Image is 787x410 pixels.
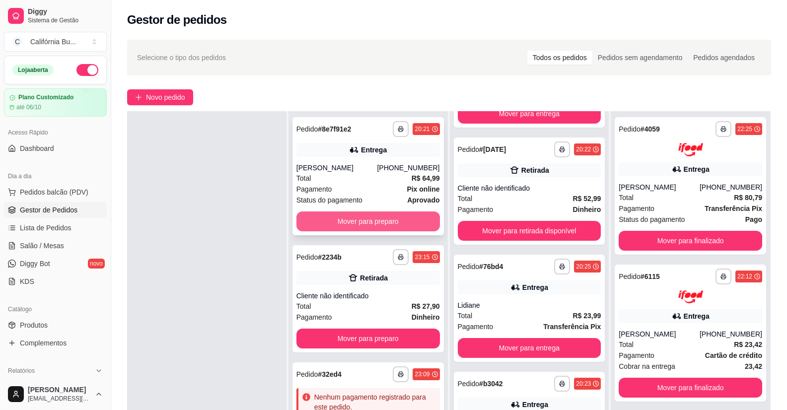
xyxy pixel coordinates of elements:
div: Pedidos sem agendamento [592,51,688,65]
span: Total [619,192,634,203]
span: Diggy [28,7,103,16]
strong: Transferência Pix [705,205,762,212]
div: Pedidos agendados [688,51,760,65]
a: Dashboard [4,140,107,156]
div: [PHONE_NUMBER] [377,163,439,173]
div: Entrega [684,164,710,174]
div: Califórnia Bu ... [30,37,76,47]
span: Pedido [458,380,480,388]
strong: # 32ed4 [318,370,342,378]
article: Plano Customizado [18,94,73,101]
span: Pedido [619,273,641,280]
a: Complementos [4,335,107,351]
span: Complementos [20,338,67,348]
span: Produtos [20,320,48,330]
span: [PERSON_NAME] [28,386,91,395]
div: 20:22 [576,145,591,153]
a: Lista de Pedidos [4,220,107,236]
span: Pedido [296,125,318,133]
span: Pagamento [458,204,494,215]
span: Lista de Pedidos [20,223,72,233]
strong: Cartão de crédito [705,351,762,359]
div: Todos os pedidos [527,51,592,65]
span: Pedido [458,263,480,271]
span: Total [296,301,311,312]
strong: aprovado [407,196,439,204]
div: Entrega [522,400,548,410]
div: Entrega [684,311,710,321]
span: Sistema de Gestão [28,16,103,24]
div: Cliente não identificado [296,291,440,301]
a: Diggy Botnovo [4,256,107,272]
div: 20:21 [415,125,429,133]
span: Status do pagamento [619,214,685,225]
img: ifood [678,143,703,156]
a: Produtos [4,317,107,333]
button: Mover para finalizado [619,231,762,251]
span: Pedido [296,370,318,378]
strong: Dinheiro [572,205,601,213]
span: Pagamento [619,350,654,361]
div: Dia a dia [4,168,107,184]
strong: # 76bd4 [479,263,503,271]
div: [PERSON_NAME] [619,182,700,192]
strong: # 2234b [318,253,342,261]
a: Plano Customizadoaté 06/10 [4,88,107,117]
strong: 23,42 [745,362,762,370]
strong: # b3042 [479,380,503,388]
div: Entrega [522,282,548,292]
h2: Gestor de pedidos [127,12,227,28]
div: 23:15 [415,253,429,261]
strong: R$ 52,99 [572,195,601,203]
span: Relatórios [8,367,35,375]
span: Salão / Mesas [20,241,64,251]
span: Pagamento [296,184,332,195]
div: [PERSON_NAME] [619,329,700,339]
div: 22:25 [737,125,752,133]
strong: # 8e7f91e2 [318,125,351,133]
span: Pedidos balcão (PDV) [20,187,88,197]
span: Pedido [619,125,641,133]
span: Pedido [458,145,480,153]
div: Catálogo [4,301,107,317]
strong: R$ 80,79 [734,194,762,202]
span: [EMAIL_ADDRESS][DOMAIN_NAME] [28,395,91,403]
strong: Pago [745,215,762,223]
div: Retirada [521,165,549,175]
span: Total [619,339,634,350]
span: Total [458,310,473,321]
div: 23:09 [415,370,429,378]
button: Mover para preparo [296,211,440,231]
span: Novo pedido [146,92,185,103]
span: Cobrar na entrega [619,361,675,372]
div: Lidiane [458,300,601,310]
div: Acesso Rápido [4,125,107,140]
a: Salão / Mesas [4,238,107,254]
button: Novo pedido [127,89,193,105]
div: 20:25 [576,263,591,271]
strong: Transferência Pix [543,323,601,331]
span: Total [458,193,473,204]
div: 20:23 [576,380,591,388]
div: 22:12 [737,273,752,280]
span: Status do pagamento [296,195,362,205]
span: Total [296,173,311,184]
strong: R$ 23,42 [734,341,762,348]
button: Select a team [4,32,107,52]
strong: # 4059 [641,125,660,133]
strong: # 6115 [641,273,660,280]
span: Selecione o tipo dos pedidos [137,52,226,63]
strong: R$ 23,99 [572,312,601,320]
img: ifood [678,290,703,304]
div: [PERSON_NAME] [296,163,377,173]
strong: Pix online [407,185,439,193]
article: até 06/10 [16,103,41,111]
a: Gestor de Pedidos [4,202,107,218]
div: [PHONE_NUMBER] [700,182,762,192]
span: C [12,37,22,47]
span: KDS [20,276,34,286]
span: plus [135,94,142,101]
button: Mover para entrega [458,104,601,124]
strong: # [DATE] [479,145,506,153]
span: Diggy Bot [20,259,50,269]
